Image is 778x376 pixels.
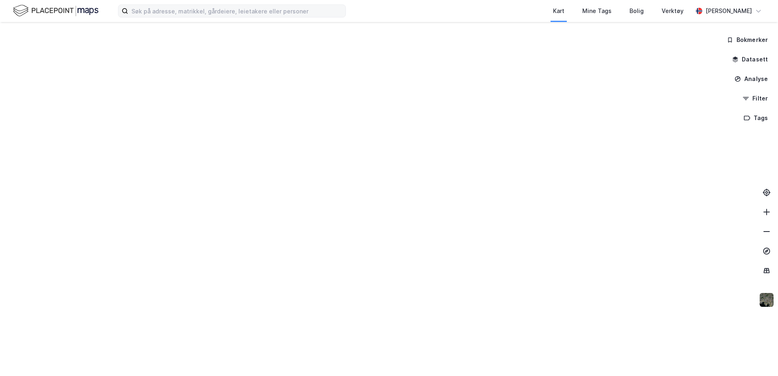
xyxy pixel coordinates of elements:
div: [PERSON_NAME] [706,6,752,16]
div: Bolig [629,6,644,16]
input: Søk på adresse, matrikkel, gårdeiere, leietakere eller personer [128,5,345,17]
div: Mine Tags [582,6,612,16]
iframe: Chat Widget [737,337,778,376]
div: Kart [553,6,564,16]
div: Verktøy [662,6,684,16]
img: logo.f888ab2527a4732fd821a326f86c7f29.svg [13,4,98,18]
